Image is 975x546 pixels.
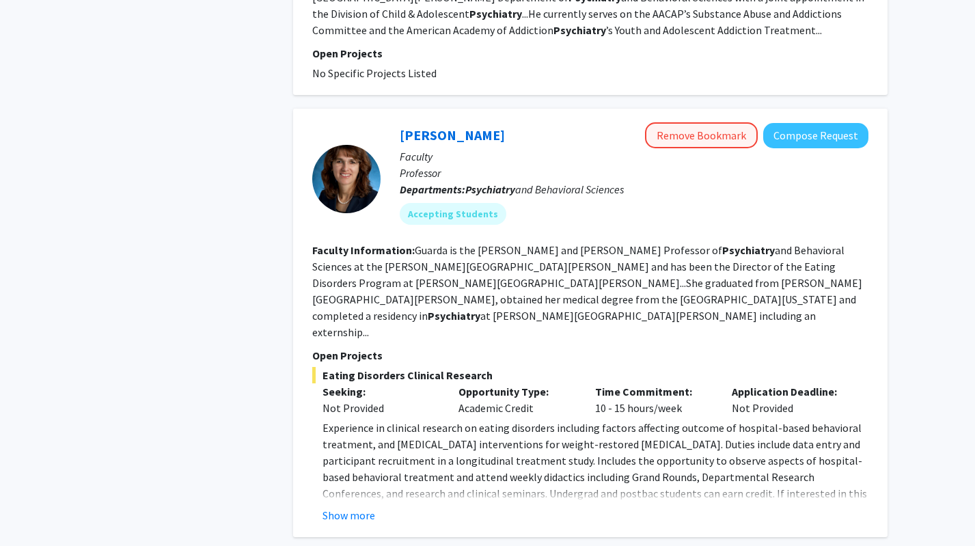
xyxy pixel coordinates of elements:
[312,66,437,80] span: No Specific Projects Listed
[312,243,862,339] fg-read-more: Guarda is the [PERSON_NAME] and [PERSON_NAME] Professor of and Behavioral Sciences at the [PERSON...
[595,383,711,400] p: Time Commitment:
[448,383,585,416] div: Academic Credit
[400,126,505,144] a: [PERSON_NAME]
[465,182,515,196] b: Psychiatry
[400,165,868,181] p: Professor
[722,243,775,257] b: Psychiatry
[458,383,575,400] p: Opportunity Type:
[400,182,465,196] b: Departments:
[312,243,415,257] b: Faculty Information:
[553,23,606,37] b: Psychiatry
[763,123,868,148] button: Compose Request to Angela Guarda
[312,347,868,364] p: Open Projects
[322,400,439,416] div: Not Provided
[400,203,506,225] mat-chip: Accepting Students
[312,45,868,62] p: Open Projects
[10,484,58,536] iframe: Chat
[322,383,439,400] p: Seeking:
[732,383,848,400] p: Application Deadline:
[722,383,858,416] div: Not Provided
[312,367,868,383] span: Eating Disorders Clinical Research
[322,507,375,523] button: Show more
[465,182,624,196] span: and Behavioral Sciences
[585,383,722,416] div: 10 - 15 hours/week
[469,7,522,21] b: Psychiatry
[322,421,867,533] span: Experience in clinical research on eating disorders including factors affecting outcome of hospit...
[645,122,758,148] button: Remove Bookmark
[428,309,480,323] b: Psychiatry
[400,148,868,165] p: Faculty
